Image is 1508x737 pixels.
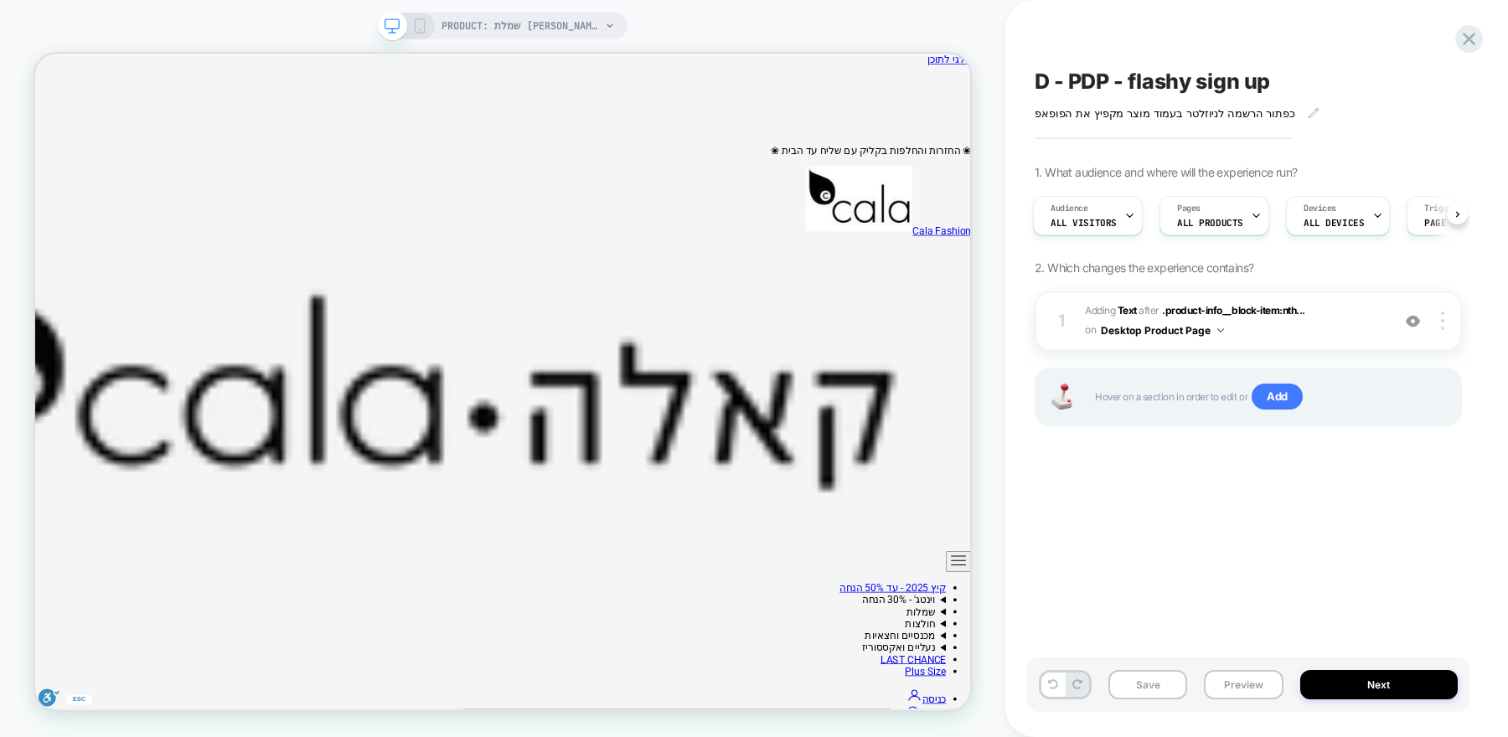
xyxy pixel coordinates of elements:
[1035,69,1270,94] span: D - PDP - flashy sign up
[1252,384,1303,410] span: Add
[1304,203,1336,214] span: Devices
[1108,670,1187,699] button: Save
[1424,203,1457,214] span: Trigger
[1095,384,1443,410] span: Hover on a section in order to edit or
[1053,306,1070,336] div: 1
[1118,304,1137,317] b: Text
[1162,304,1305,317] span: .product-info__block-item:nth...
[1170,229,1247,245] span: Cala Fashion
[1441,312,1444,330] img: close
[1085,321,1096,339] span: on
[1101,320,1224,341] button: Desktop Product Page
[1304,217,1364,229] span: ALL DEVICES
[442,13,601,39] span: PRODUCT: שמלת [PERSON_NAME] ענק
[1085,304,1137,317] span: Adding
[1072,704,1214,720] a: קיץ 2025 - עד 50% הנחה
[1035,260,1253,275] span: 2. Which changes the experience contains?
[1045,384,1078,410] img: Joystick
[1204,670,1283,699] button: Preview
[1035,165,1297,179] span: 1. What audience and where will the experience run?
[1139,304,1159,317] span: AFTER
[1035,106,1295,120] span: כפתור הרשמה לניוזלטר בעמוד מוצר מקפיץ את הפופאפ
[1177,217,1243,229] span: ALL PRODUCTS
[1300,670,1459,699] button: Next
[1177,203,1201,214] span: Pages
[1051,217,1117,229] span: All Visitors
[1424,217,1474,229] span: Page Load
[1051,203,1088,214] span: Audience
[1217,328,1224,332] img: down arrow
[1406,314,1420,328] img: crossed eye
